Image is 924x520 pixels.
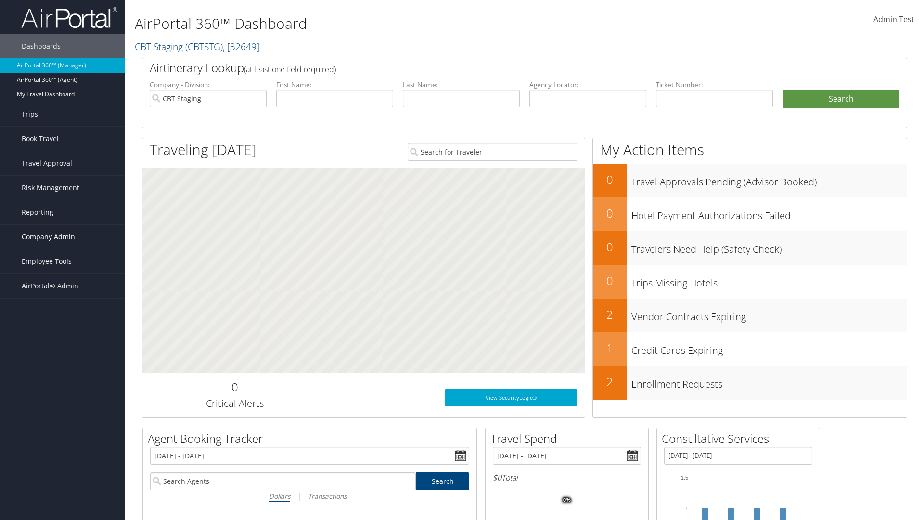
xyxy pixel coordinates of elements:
label: Company - Division: [150,80,267,90]
span: Admin Test [873,14,914,25]
a: 2Enrollment Requests [593,366,907,400]
a: View SecurityLogic® [445,389,577,406]
tspan: 1.5 [681,475,688,481]
span: Dashboards [22,34,61,58]
span: ( CBTSTG ) [185,40,223,53]
tspan: 1 [685,506,688,511]
span: $0 [493,472,501,483]
label: First Name: [276,80,393,90]
h3: Vendor Contracts Expiring [631,305,907,324]
span: Company Admin [22,225,75,249]
h3: Hotel Payment Authorizations Failed [631,204,907,222]
tspan: 0% [563,497,571,503]
h3: Credit Cards Expiring [631,339,907,357]
i: Transactions [308,492,346,501]
h2: 0 [593,273,627,289]
span: (at least one field required) [244,64,336,75]
span: Book Travel [22,127,59,151]
h1: My Action Items [593,140,907,160]
a: 0Trips Missing Hotels [593,265,907,299]
h3: Travelers Need Help (Safety Check) [631,238,907,256]
h6: Total [493,472,641,483]
label: Last Name: [403,80,520,90]
h1: Traveling [DATE] [150,140,257,160]
h2: 2 [593,374,627,390]
a: 0Travel Approvals Pending (Advisor Booked) [593,164,907,197]
div: | [150,490,469,502]
input: Search Agents [150,472,416,490]
span: Travel Approval [22,151,72,175]
span: Reporting [22,200,53,224]
button: Search [783,90,899,109]
h3: Critical Alerts [150,397,320,410]
h3: Travel Approvals Pending (Advisor Booked) [631,170,907,189]
a: 2Vendor Contracts Expiring [593,299,907,332]
a: 0Hotel Payment Authorizations Failed [593,197,907,231]
span: Trips [22,102,38,126]
h2: 1 [593,340,627,356]
span: Employee Tools [22,249,72,273]
h2: Airtinerary Lookup [150,60,836,76]
h3: Trips Missing Hotels [631,272,907,290]
i: Dollars [269,492,290,501]
h2: Travel Spend [490,430,648,447]
a: Admin Test [873,5,914,35]
span: Risk Management [22,176,79,200]
h2: 2 [593,306,627,323]
h2: Agent Booking Tracker [148,430,476,447]
img: airportal-logo.png [21,6,117,29]
h2: 0 [593,239,627,255]
h2: 0 [593,171,627,188]
h3: Enrollment Requests [631,373,907,391]
h2: Consultative Services [662,430,820,447]
a: CBT Staging [135,40,259,53]
h1: AirPortal 360™ Dashboard [135,13,654,34]
input: Search for Traveler [408,143,577,161]
label: Agency Locator: [529,80,646,90]
span: , [ 32649 ] [223,40,259,53]
a: Search [416,472,470,490]
a: 1Credit Cards Expiring [593,332,907,366]
label: Ticket Number: [656,80,773,90]
span: AirPortal® Admin [22,274,78,298]
a: 0Travelers Need Help (Safety Check) [593,231,907,265]
h2: 0 [593,205,627,221]
h2: 0 [150,379,320,395]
